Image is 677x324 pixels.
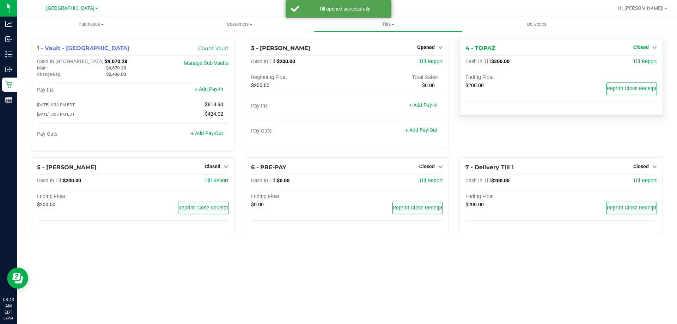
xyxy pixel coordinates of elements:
[5,20,12,27] inline-svg: Analytics
[251,45,310,51] span: 3 - [PERSON_NAME]
[491,178,510,184] span: $200.00
[518,21,556,27] span: Deliveries
[405,127,438,133] a: + Add Pay-Out
[633,164,649,169] span: Closed
[165,17,314,32] a: Customers
[347,74,443,81] div: Total Sales
[106,72,126,77] span: $2,400.00
[633,59,657,65] a: Till Report
[251,82,269,88] span: $200.00
[618,5,664,11] span: Hi, [PERSON_NAME]!
[463,17,611,32] a: Deliveries
[37,178,63,184] span: Cash In Till
[251,178,277,184] span: Cash In Till
[191,130,223,136] a: + Add Pay-Out
[37,202,55,208] span: $200.00
[17,17,165,32] a: Purchases
[37,131,133,137] div: Pay-Outs
[606,82,657,95] button: Reprint Close Receipt
[465,164,514,171] span: 7 - Delivery Till 1
[393,205,443,211] span: Reprint Close Receipt
[3,316,14,321] p: 09/24
[606,202,657,214] button: Reprint Close Receipt
[63,178,81,184] span: $200.00
[5,66,12,73] inline-svg: Outbound
[198,45,228,51] a: Count Vault
[465,178,491,184] span: Cash In Till
[607,205,657,211] span: Reprint Close Receipt
[5,51,12,58] inline-svg: Inventory
[465,59,491,65] span: Cash In Till
[195,86,223,92] a: + Add Pay-In
[205,178,228,184] a: Till Report
[7,268,28,289] iframe: Resource center
[251,103,347,109] div: Pay-Ins
[417,44,435,50] span: Opened
[17,21,165,27] span: Purchases
[166,21,313,27] span: Customers
[37,45,129,51] span: 1 - Vault - [GEOGRAPHIC_DATA]
[465,45,495,51] span: 4 - TOPAZ
[3,297,14,316] p: 08:43 AM EDT
[607,86,657,92] span: Reprint Close Receipt
[37,59,105,65] span: Cash In [GEOGRAPHIC_DATA]:
[465,194,561,200] div: Ending Float
[633,178,657,184] a: Till Report
[491,59,510,65] span: $200.00
[303,5,386,12] div: Till opened successfully
[419,164,435,169] span: Closed
[37,194,133,200] div: Ending Float
[419,59,443,65] a: Till Report
[178,205,228,211] span: Reprint Close Receipt
[251,194,347,200] div: Ending Float
[633,44,649,50] span: Closed
[465,202,484,208] span: $200.00
[251,202,264,208] span: $0.00
[37,102,75,107] span: [DATE] 8:30 PM EDT
[392,202,443,214] button: Reprint Close Receipt
[205,102,223,108] span: $818.90
[465,82,484,88] span: $200.00
[178,202,228,214] button: Reprint Close Receipt
[314,17,462,32] a: Tills
[251,59,277,65] span: Cash In Till
[465,74,561,81] div: Ending Float
[37,72,61,77] span: Change Bag:
[37,87,133,93] div: Pay-Ins
[106,65,126,71] span: $6,670.28
[37,164,97,171] span: 5 - [PERSON_NAME]
[277,178,289,184] span: $0.00
[205,111,223,117] span: $424.02
[314,21,462,27] span: Tills
[5,81,12,88] inline-svg: Retail
[251,128,347,134] div: Pay-Outs
[205,164,220,169] span: Closed
[419,178,443,184] a: Till Report
[5,96,12,103] inline-svg: Reports
[5,36,12,43] inline-svg: Inbound
[251,164,286,171] span: 6 - PRE-PAY
[46,5,94,11] span: [GEOGRAPHIC_DATA]
[184,60,228,66] a: Manage Sub-Vaults
[37,112,75,117] span: [DATE] 8:03 PM EDT
[422,82,435,88] span: $0.00
[409,102,438,108] a: + Add Pay-In
[277,59,295,65] span: $200.00
[37,66,48,71] span: Main:
[251,74,347,81] div: Beginning Float
[105,59,127,65] span: $9,070.28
